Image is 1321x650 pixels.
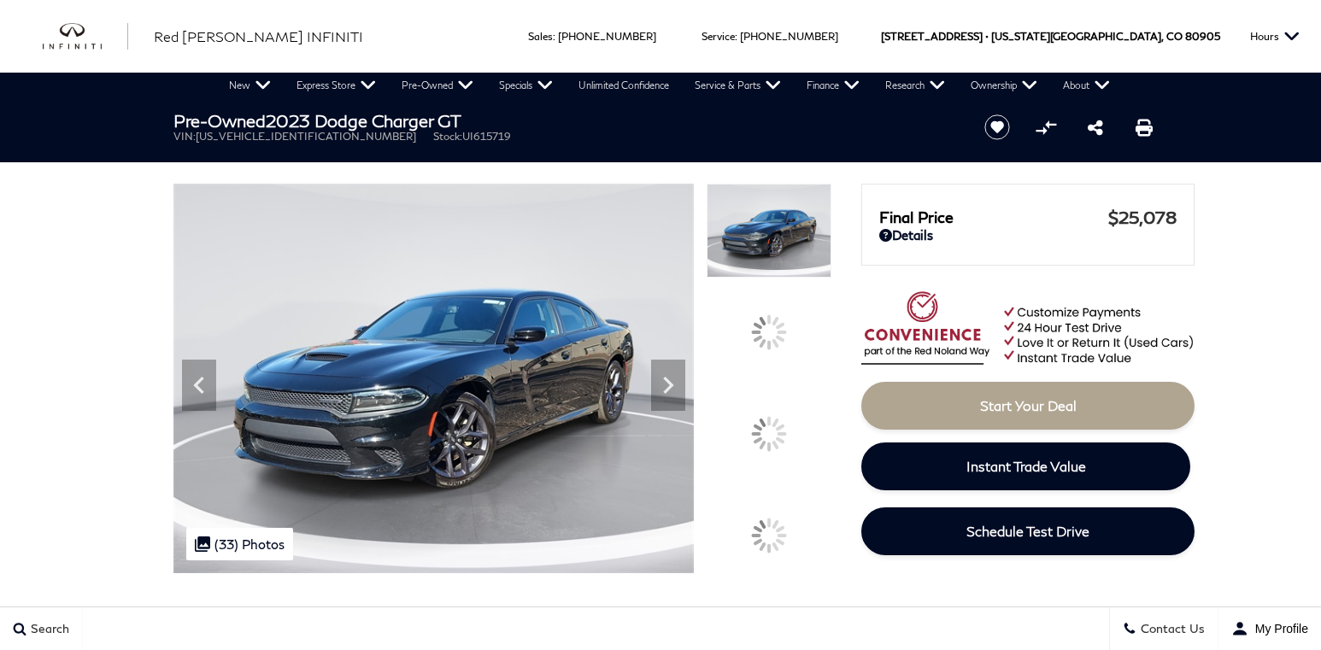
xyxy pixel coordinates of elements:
[216,73,284,98] a: New
[958,73,1050,98] a: Ownership
[740,30,838,43] a: [PHONE_NUMBER]
[879,207,1177,227] a: Final Price $25,078
[794,73,872,98] a: Finance
[682,73,794,98] a: Service & Parts
[486,73,566,98] a: Specials
[284,73,389,98] a: Express Store
[1218,607,1321,650] button: user-profile-menu
[879,208,1108,226] span: Final Price
[26,622,69,636] span: Search
[566,73,682,98] a: Unlimited Confidence
[173,184,694,573] img: Used 2023 Pitch Black Clearcoat Dodge GT image 1
[861,507,1195,555] a: Schedule Test Drive
[702,30,735,43] span: Service
[528,30,553,43] span: Sales
[216,73,1123,98] nav: Main Navigation
[872,73,958,98] a: Research
[1136,622,1205,636] span: Contact Us
[173,110,266,131] strong: Pre-Owned
[433,130,462,143] span: Stock:
[173,111,955,130] h1: 2023 Dodge Charger GT
[1248,622,1308,635] span: My Profile
[966,458,1086,474] span: Instant Trade Value
[879,227,1177,243] a: Details
[462,130,511,143] span: UI615719
[553,30,555,43] span: :
[186,528,293,560] div: (33) Photos
[735,30,737,43] span: :
[1136,117,1153,138] a: Print this Pre-Owned 2023 Dodge Charger GT
[980,397,1077,413] span: Start Your Deal
[861,442,1190,490] a: Instant Trade Value
[978,114,1016,141] button: Save vehicle
[1108,207,1177,227] span: $25,078
[707,184,831,278] img: Used 2023 Pitch Black Clearcoat Dodge GT image 1
[1033,114,1059,140] button: Compare vehicle
[861,382,1195,430] a: Start Your Deal
[43,23,128,50] img: INFINITI
[558,30,656,43] a: [PHONE_NUMBER]
[389,73,486,98] a: Pre-Owned
[196,130,416,143] span: [US_VEHICLE_IDENTIFICATION_NUMBER]
[966,523,1089,539] span: Schedule Test Drive
[173,130,196,143] span: VIN:
[881,30,1220,43] a: [STREET_ADDRESS] • [US_STATE][GEOGRAPHIC_DATA], CO 80905
[1050,73,1123,98] a: About
[154,26,363,47] a: Red [PERSON_NAME] INFINITI
[43,23,128,50] a: infiniti
[1088,117,1103,138] a: Share this Pre-Owned 2023 Dodge Charger GT
[154,28,363,44] span: Red [PERSON_NAME] INFINITI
